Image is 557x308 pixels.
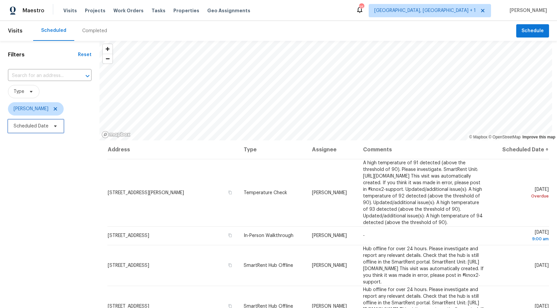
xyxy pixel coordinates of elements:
span: - [363,233,365,238]
input: Search for an address... [8,71,73,81]
div: Overdue [496,193,549,199]
span: Visits [8,24,23,38]
div: Completed [82,28,107,34]
span: [PERSON_NAME] [312,233,347,238]
span: Geo Assignments [207,7,250,14]
div: 9:00 am [496,236,549,242]
button: Copy Address [227,190,233,195]
span: Visits [63,7,77,14]
th: Assignee [307,140,358,159]
span: [PERSON_NAME] [507,7,547,14]
span: Properties [173,7,199,14]
span: [PERSON_NAME] [14,106,48,112]
span: Hub offline for over 24 hours. Please investigate and report any relevant details. Check that the... [363,247,484,284]
button: Copy Address [227,262,233,268]
span: Maestro [23,7,44,14]
th: Type [238,140,306,159]
a: OpenStreetMap [488,135,521,139]
th: Scheduled Date ↑ [490,140,549,159]
span: [DATE] [535,263,549,268]
a: Mapbox homepage [101,131,131,138]
div: Scheduled [41,27,66,34]
a: Improve this map [523,135,555,139]
span: SmartRent Hub Offline [244,263,293,268]
span: [STREET_ADDRESS] [108,233,149,238]
button: Schedule [516,24,549,38]
div: 25 [359,4,364,11]
span: [STREET_ADDRESS] [108,263,149,268]
span: Projects [85,7,105,14]
th: Address [107,140,238,159]
button: Zoom in [103,44,112,54]
button: Zoom out [103,54,112,63]
span: [DATE] [496,187,549,199]
span: Schedule [522,27,544,35]
span: Type [14,88,24,95]
button: Open [83,71,92,81]
span: [DATE] [496,230,549,242]
div: Reset [78,51,92,58]
button: Copy Address [227,232,233,238]
span: A high temperature of 91 detected (above the threshold of 90). Please investigate. SmartRent Unit... [363,161,483,225]
span: In-Person Walkthrough [244,233,293,238]
h1: Filters [8,51,78,58]
span: Scheduled Date [14,123,48,129]
canvas: Map [99,41,552,140]
span: [GEOGRAPHIC_DATA], [GEOGRAPHIC_DATA] + 1 [374,7,476,14]
th: Comments [358,140,490,159]
span: [STREET_ADDRESS][PERSON_NAME] [108,191,184,195]
span: Work Orders [113,7,144,14]
span: Temperature Check [244,191,287,195]
span: Tasks [152,8,165,13]
span: [PERSON_NAME] [312,263,347,268]
span: [PERSON_NAME] [312,191,347,195]
a: Mapbox [469,135,487,139]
